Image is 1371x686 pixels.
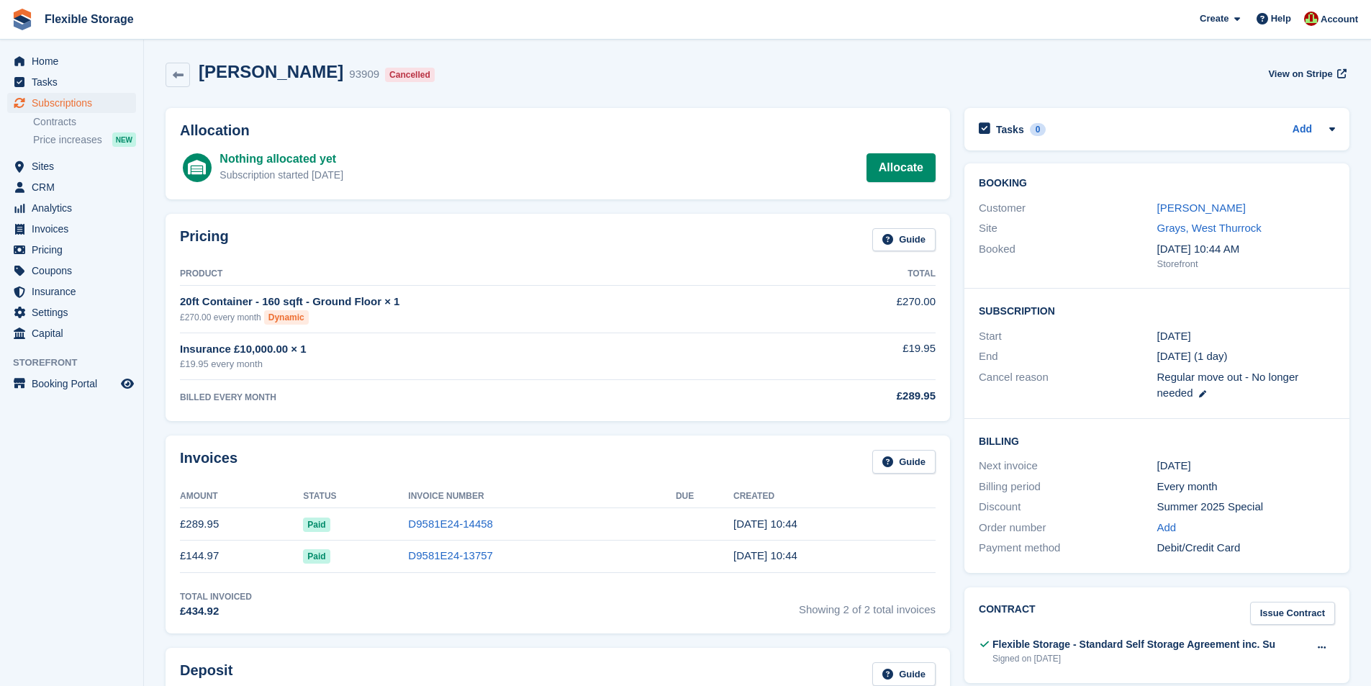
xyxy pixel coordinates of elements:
[822,263,936,286] th: Total
[180,603,252,620] div: £434.92
[1200,12,1229,26] span: Create
[7,374,136,394] a: menu
[180,263,822,286] th: Product
[180,391,822,404] div: BILLED EVERY MONTH
[7,219,136,239] a: menu
[7,51,136,71] a: menu
[1157,499,1335,515] div: Summer 2025 Special
[303,549,330,564] span: Paid
[32,374,118,394] span: Booking Portal
[180,310,822,325] div: £270.00 every month
[180,662,232,686] h2: Deposit
[979,602,1036,626] h2: Contract
[7,261,136,281] a: menu
[119,375,136,392] a: Preview store
[1157,458,1335,474] div: [DATE]
[1321,12,1358,27] span: Account
[822,286,936,333] td: £270.00
[180,341,822,358] div: Insurance £10,000.00 × 1
[32,323,118,343] span: Capital
[32,302,118,322] span: Settings
[7,302,136,322] a: menu
[979,303,1335,317] h2: Subscription
[822,333,936,379] td: £19.95
[676,485,733,508] th: Due
[1157,241,1335,258] div: [DATE] 10:44 AM
[32,198,118,218] span: Analytics
[32,177,118,197] span: CRM
[7,240,136,260] a: menu
[1271,12,1291,26] span: Help
[349,66,379,83] div: 93909
[180,485,303,508] th: Amount
[1157,540,1335,556] div: Debit/Credit Card
[33,132,136,148] a: Price increases NEW
[408,549,493,561] a: D9581E24-13757
[867,153,936,182] a: Allocate
[1157,222,1262,234] a: Grays, West Thurrock
[979,540,1157,556] div: Payment method
[979,520,1157,536] div: Order number
[408,518,493,530] a: D9581E24-14458
[1157,328,1191,345] time: 2025-07-03 23:00:00 UTC
[408,485,676,508] th: Invoice Number
[1293,122,1312,138] a: Add
[979,328,1157,345] div: Start
[1157,520,1177,536] a: Add
[32,156,118,176] span: Sites
[7,156,136,176] a: menu
[822,388,936,405] div: £289.95
[733,485,936,508] th: Created
[39,7,140,31] a: Flexible Storage
[303,518,330,532] span: Paid
[1157,371,1299,400] span: Regular move out - No longer needed
[264,310,309,325] div: Dynamic
[1268,67,1332,81] span: View on Stripe
[199,62,343,81] h2: [PERSON_NAME]
[385,68,435,82] div: Cancelled
[979,433,1335,448] h2: Billing
[33,115,136,129] a: Contracts
[32,51,118,71] span: Home
[220,168,343,183] div: Subscription started [DATE]
[220,150,343,168] div: Nothing allocated yet
[979,178,1335,189] h2: Booking
[1304,12,1318,26] img: David Jones
[180,357,822,371] div: £19.95 every month
[180,122,936,139] h2: Allocation
[1030,123,1046,136] div: 0
[979,348,1157,365] div: End
[979,499,1157,515] div: Discount
[979,369,1157,402] div: Cancel reason
[733,549,797,561] time: 2025-07-04 09:44:20 UTC
[7,177,136,197] a: menu
[180,508,303,541] td: £289.95
[7,93,136,113] a: menu
[799,590,936,620] span: Showing 2 of 2 total invoices
[32,93,118,113] span: Subscriptions
[992,637,1275,652] div: Flexible Storage - Standard Self Storage Agreement inc. Su
[180,590,252,603] div: Total Invoiced
[992,652,1275,665] div: Signed on [DATE]
[979,479,1157,495] div: Billing period
[32,261,118,281] span: Coupons
[1157,202,1246,214] a: [PERSON_NAME]
[979,220,1157,237] div: Site
[7,72,136,92] a: menu
[1157,350,1228,362] span: [DATE] (1 day)
[32,72,118,92] span: Tasks
[979,200,1157,217] div: Customer
[33,133,102,147] span: Price increases
[872,450,936,474] a: Guide
[112,132,136,147] div: NEW
[872,662,936,686] a: Guide
[996,123,1024,136] h2: Tasks
[32,281,118,302] span: Insurance
[180,228,229,252] h2: Pricing
[32,240,118,260] span: Pricing
[32,219,118,239] span: Invoices
[1250,602,1335,626] a: Issue Contract
[180,294,822,310] div: 20ft Container - 160 sqft - Ground Floor × 1
[7,323,136,343] a: menu
[733,518,797,530] time: 2025-08-04 09:44:42 UTC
